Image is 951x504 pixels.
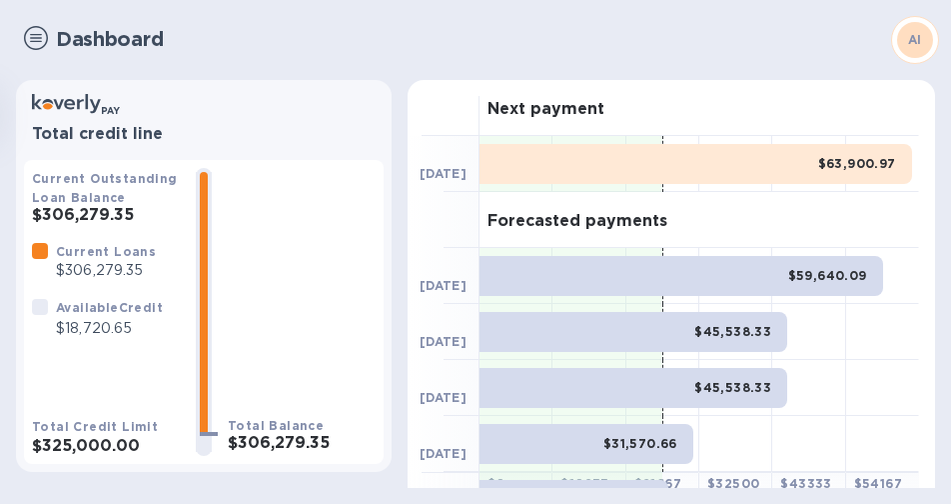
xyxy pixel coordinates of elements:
b: $63,900.97 [818,156,896,171]
h3: Total credit line [32,125,376,144]
b: $31,570.66 [603,436,677,451]
b: $45,538.33 [694,380,771,395]
h3: $325,000.00 [32,437,180,456]
b: [DATE] [420,334,467,349]
h3: $306,279.35 [228,434,376,453]
b: $ 54167 [854,476,902,491]
b: $ 32500 [707,476,759,491]
b: AI [908,32,922,47]
h1: Dashboard [56,28,879,51]
b: [DATE] [420,446,467,461]
p: $306,279.35 [56,260,156,281]
b: Total Credit Limit [32,419,158,434]
b: [DATE] [420,390,467,405]
b: $45,538.33 [694,324,771,339]
b: $59,640.09 [788,268,867,283]
b: Current Outstanding Loan Balance [32,171,178,205]
h3: $306,279.35 [32,206,180,225]
b: Current Loans [56,244,156,259]
b: Total Balance [228,418,324,433]
b: [DATE] [420,278,467,293]
h3: Next payment [487,100,604,119]
b: [DATE] [420,166,467,181]
b: Available Credit [56,300,163,315]
b: $ 43333 [780,476,831,491]
h3: Forecasted payments [487,212,667,231]
p: $18,720.65 [56,318,163,339]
